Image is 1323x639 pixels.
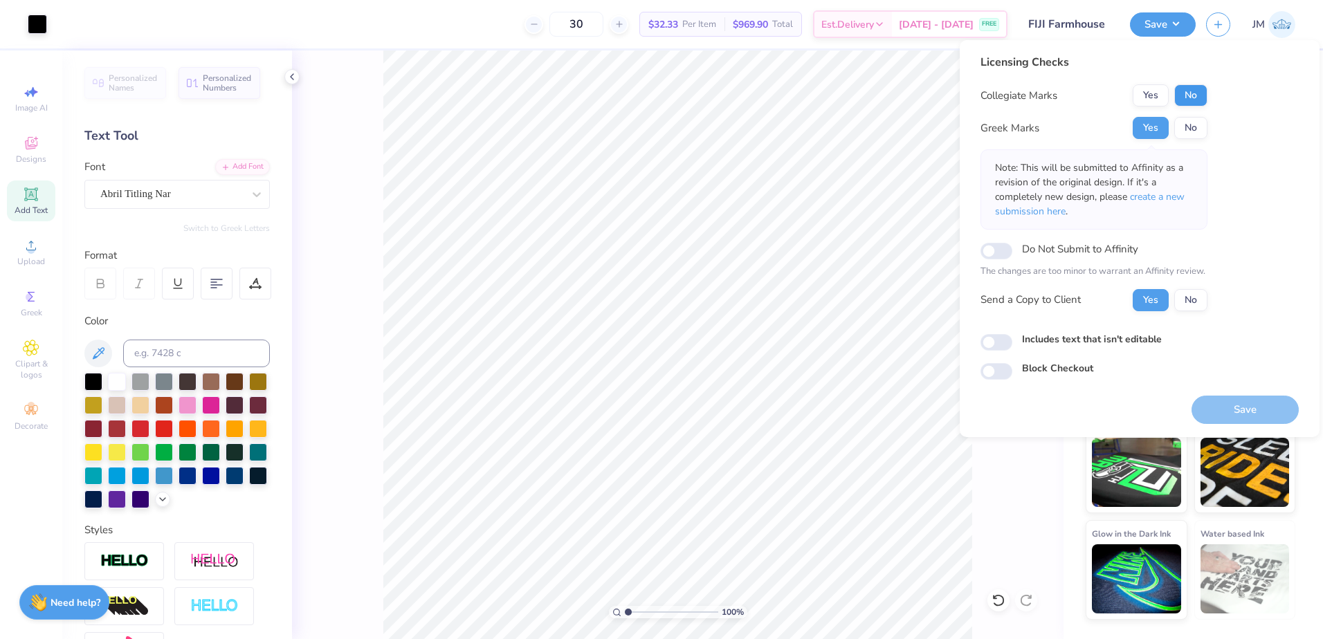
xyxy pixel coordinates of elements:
[109,73,158,93] span: Personalized Names
[17,256,45,267] span: Upload
[84,159,105,175] label: Font
[7,358,55,380] span: Clipart & logos
[899,17,974,32] span: [DATE] - [DATE]
[980,120,1039,136] div: Greek Marks
[1022,240,1138,258] label: Do Not Submit to Affinity
[203,73,252,93] span: Personalized Numbers
[1201,526,1264,541] span: Water based Ink
[1092,544,1181,613] img: Glow in the Dark Ink
[183,223,270,234] button: Switch to Greek Letters
[84,127,270,145] div: Text Tool
[821,17,874,32] span: Est. Delivery
[51,596,100,609] strong: Need help?
[1133,117,1169,139] button: Yes
[980,54,1207,71] div: Licensing Checks
[100,553,149,569] img: Stroke
[980,292,1081,308] div: Send a Copy to Client
[722,606,744,618] span: 100 %
[980,265,1207,279] p: The changes are too minor to warrant an Affinity review.
[1130,12,1196,37] button: Save
[1022,361,1093,376] label: Block Checkout
[648,17,678,32] span: $32.33
[1268,11,1295,38] img: Joshua Malaki
[1133,84,1169,106] button: Yes
[84,248,271,263] div: Format
[1252,17,1265,33] span: JM
[1174,289,1207,311] button: No
[84,522,270,538] div: Styles
[190,598,239,614] img: Negative Space
[1092,526,1171,541] span: Glow in the Dark Ink
[15,420,48,432] span: Decorate
[21,307,42,318] span: Greek
[84,313,270,329] div: Color
[16,154,46,165] span: Designs
[995,160,1193,219] p: Note: This will be submitted to Affinity as a revision of the original design. If it's a complete...
[215,159,270,175] div: Add Font
[123,340,270,367] input: e.g. 7428 c
[1092,438,1181,507] img: Neon Ink
[1022,332,1162,346] label: Includes text that isn't editable
[1174,84,1207,106] button: No
[980,88,1057,104] div: Collegiate Marks
[772,17,793,32] span: Total
[1201,438,1290,507] img: Metallic & Glitter Ink
[15,102,48,113] span: Image AI
[100,595,149,618] img: 3d Illusion
[733,17,768,32] span: $969.90
[190,553,239,570] img: Shadow
[15,205,48,216] span: Add Text
[982,19,996,29] span: FREE
[682,17,716,32] span: Per Item
[1133,289,1169,311] button: Yes
[1018,10,1120,38] input: Untitled Design
[1174,117,1207,139] button: No
[1201,544,1290,613] img: Water based Ink
[549,12,603,37] input: – –
[1252,11,1295,38] a: JM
